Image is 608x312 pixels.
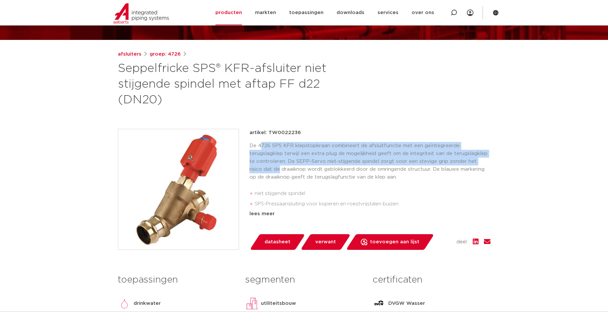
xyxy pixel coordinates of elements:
h3: toepassingen [118,273,235,286]
h3: segmenten [245,273,363,286]
h1: Seppelfricke SPS® KFR-afsluiter niet stijgende spindel met aftap FF d22 (DN20) [118,61,364,108]
p: DVGW Wasser [388,300,425,307]
p: De 4726 SPS KFR klepstopkraan combineert de afsluitfunctie met een geïntegreerde terugslagklep te... [249,142,490,181]
span: datasheet [265,237,290,247]
span: verwant [315,237,336,247]
a: groep: 4726 [150,50,181,58]
img: utiliteitsbouw [245,297,258,310]
li: niet stijgende spindel [255,188,490,199]
img: Product Image for Seppelfricke SPS® KFR-afsluiter niet stijgende spindel met aftap FF d22 (DN20) [118,129,239,250]
p: drinkwater [134,300,161,307]
p: utiliteitsbouw [261,300,296,307]
a: verwant [300,234,351,250]
a: afsluiters [118,50,141,58]
img: DVGW Wasser [373,297,386,310]
a: datasheet [249,234,305,250]
p: artikel: TW0022236 [249,129,301,137]
img: drinkwater [118,297,131,310]
div: lees meer [249,210,490,218]
span: toevoegen aan lijst [370,237,419,247]
span: deel: [456,238,468,246]
h3: certificaten [373,273,490,286]
li: SPS-Pressaansluiting voor koperen en roestvrijstalen buizen [255,199,490,209]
